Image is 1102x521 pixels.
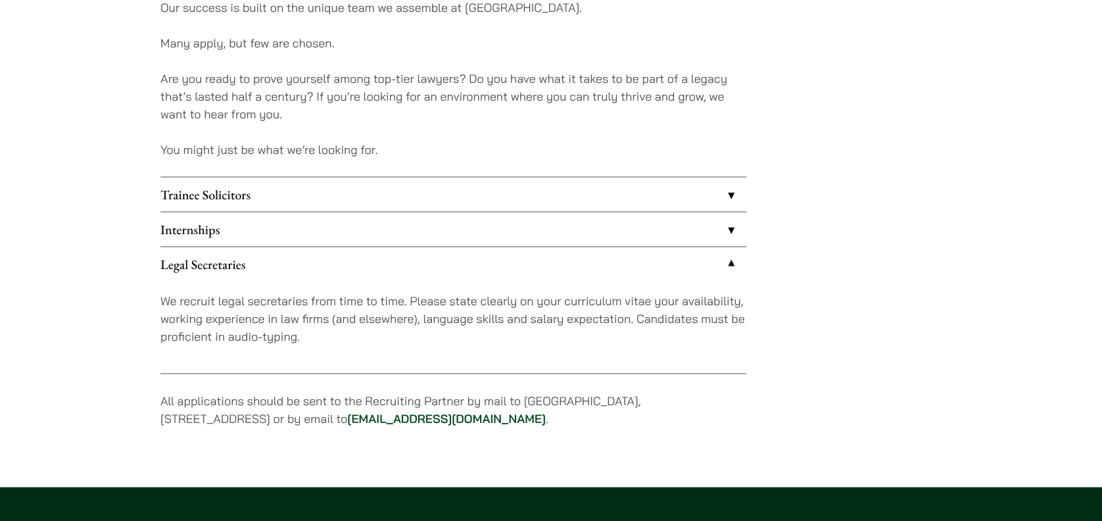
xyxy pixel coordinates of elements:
a: Legal Secretaries [160,247,746,281]
div: Legal Secretaries [160,281,746,373]
p: You might just be what we’re looking for. [160,141,746,159]
a: Internships [160,212,746,246]
a: [EMAIL_ADDRESS][DOMAIN_NAME] [347,410,546,426]
p: All applications should be sent to the Recruiting Partner by mail to [GEOGRAPHIC_DATA], [STREET_A... [160,391,746,427]
p: Are you ready to prove yourself among top-tier lawyers? Do you have what it takes to be part of a... [160,70,746,123]
a: Trainee Solicitors [160,177,746,211]
p: Many apply, but few are chosen. [160,34,746,52]
p: We recruit legal secretaries from time to time. Please state clearly on your curriculum vitae you... [160,291,746,345]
